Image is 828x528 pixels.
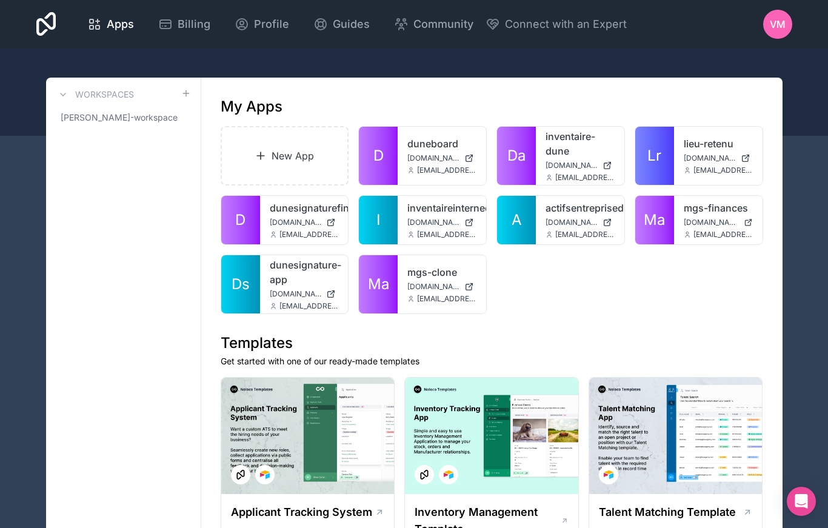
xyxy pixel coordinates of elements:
span: Ma [644,210,665,230]
a: dunesignaturefinance [270,201,339,215]
span: Connect with an Expert [505,16,627,33]
h3: Workspaces [75,89,134,101]
p: Get started with one of our ready-made templates [221,355,763,367]
span: [DOMAIN_NAME] [684,218,739,227]
span: Ma [368,275,389,294]
span: Profile [254,16,289,33]
a: [DOMAIN_NAME] [684,153,753,163]
span: [EMAIL_ADDRESS][DOMAIN_NAME] [555,173,615,182]
span: [EMAIL_ADDRESS][DOMAIN_NAME] [417,294,476,304]
a: mgs-clone [407,265,476,279]
a: Da [497,127,536,185]
span: D [373,146,384,165]
a: Workspaces [56,87,134,102]
a: I [359,196,398,244]
h1: My Apps [221,97,282,116]
a: mgs-finances [684,201,753,215]
span: VM [770,17,786,32]
a: Community [384,11,483,38]
a: inventaire-dune [546,129,615,158]
a: [DOMAIN_NAME] [270,218,339,227]
span: [PERSON_NAME]-workspace [61,112,178,124]
a: [DOMAIN_NAME] [546,218,615,227]
a: [DOMAIN_NAME] [407,282,476,292]
span: [EMAIL_ADDRESS][DOMAIN_NAME] [693,230,753,239]
a: Profile [225,11,299,38]
span: Lr [647,146,661,165]
a: dunesignature-app [270,258,339,287]
img: Airtable Logo [604,470,613,480]
img: Airtable Logo [260,470,270,480]
a: Ma [635,196,674,244]
a: Ds [221,255,260,313]
span: [EMAIL_ADDRESS][DOMAIN_NAME] [279,301,339,311]
a: A [497,196,536,244]
h1: Templates [221,333,763,353]
a: D [359,127,398,185]
span: Billing [178,16,210,33]
button: Connect with an Expert [486,16,627,33]
span: [EMAIL_ADDRESS][DOMAIN_NAME] [417,230,476,239]
a: inventaireinternedunesignature [407,201,476,215]
span: Da [507,146,526,165]
a: [DOMAIN_NAME] [270,289,339,299]
a: D [221,196,260,244]
h1: Applicant Tracking System [231,504,372,521]
a: New App [221,126,349,185]
a: actifsentreprisedune [546,201,615,215]
a: [DOMAIN_NAME] [546,161,615,170]
span: Apps [107,16,134,33]
span: [EMAIL_ADDRESS][DOMAIN_NAME] [417,165,476,175]
span: Community [413,16,473,33]
a: duneboard [407,136,476,151]
span: [DOMAIN_NAME] [546,218,598,227]
span: Ds [232,275,250,294]
a: lieu-retenu [684,136,753,151]
a: [PERSON_NAME]-workspace [56,107,191,129]
a: [DOMAIN_NAME] [407,153,476,163]
span: [DOMAIN_NAME] [407,282,459,292]
a: Billing [149,11,220,38]
a: [DOMAIN_NAME] [684,218,753,227]
span: [DOMAIN_NAME] [407,218,459,227]
a: Ma [359,255,398,313]
img: Airtable Logo [444,470,453,480]
a: Apps [78,11,144,38]
span: [DOMAIN_NAME] [684,153,736,163]
span: [DOMAIN_NAME] [270,218,322,227]
span: Guides [333,16,370,33]
span: [DOMAIN_NAME] [270,289,322,299]
span: [DOMAIN_NAME] [546,161,598,170]
span: [EMAIL_ADDRESS][DOMAIN_NAME] [279,230,339,239]
a: [DOMAIN_NAME] [407,218,476,227]
a: Guides [304,11,379,38]
a: Lr [635,127,674,185]
span: A [512,210,522,230]
div: Open Intercom Messenger [787,487,816,516]
span: [EMAIL_ADDRESS][DOMAIN_NAME] [555,230,615,239]
h1: Talent Matching Template [599,504,736,521]
span: [EMAIL_ADDRESS][DOMAIN_NAME] [693,165,753,175]
span: D [235,210,245,230]
span: [DOMAIN_NAME] [407,153,459,163]
span: I [376,210,380,230]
